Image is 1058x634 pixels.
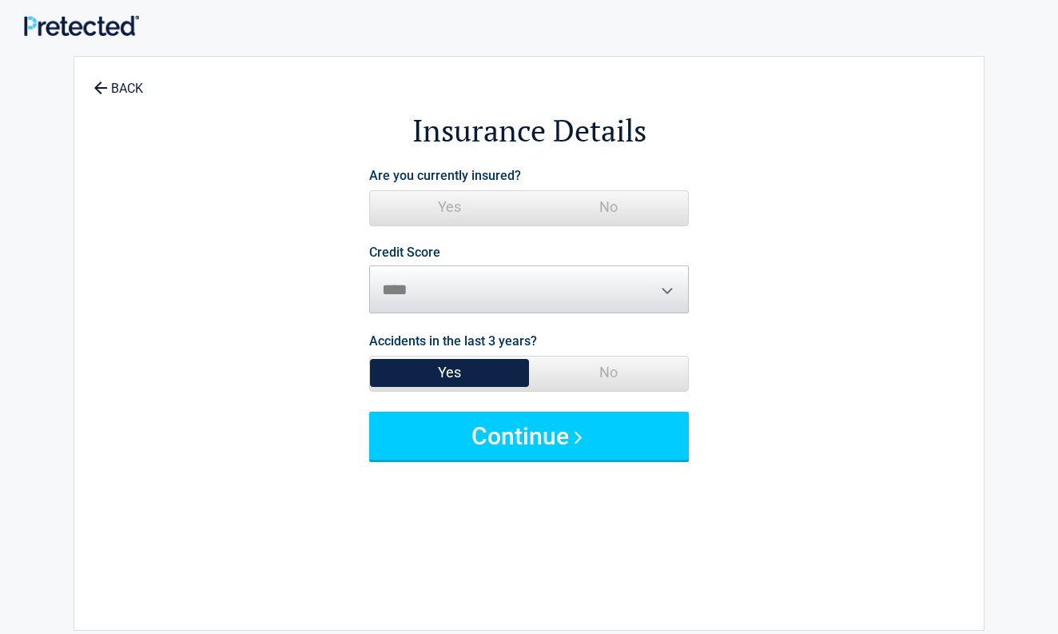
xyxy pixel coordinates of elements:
h2: Insurance Details [162,110,896,151]
span: No [529,357,688,389]
button: Continue [369,412,689,460]
span: Yes [370,191,529,223]
a: BACK [90,67,146,95]
span: No [529,191,688,223]
label: Accidents in the last 3 years? [369,330,537,352]
img: Main Logo [24,15,139,36]
label: Are you currently insured? [369,165,521,186]
label: Credit Score [369,246,440,259]
span: Yes [370,357,529,389]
